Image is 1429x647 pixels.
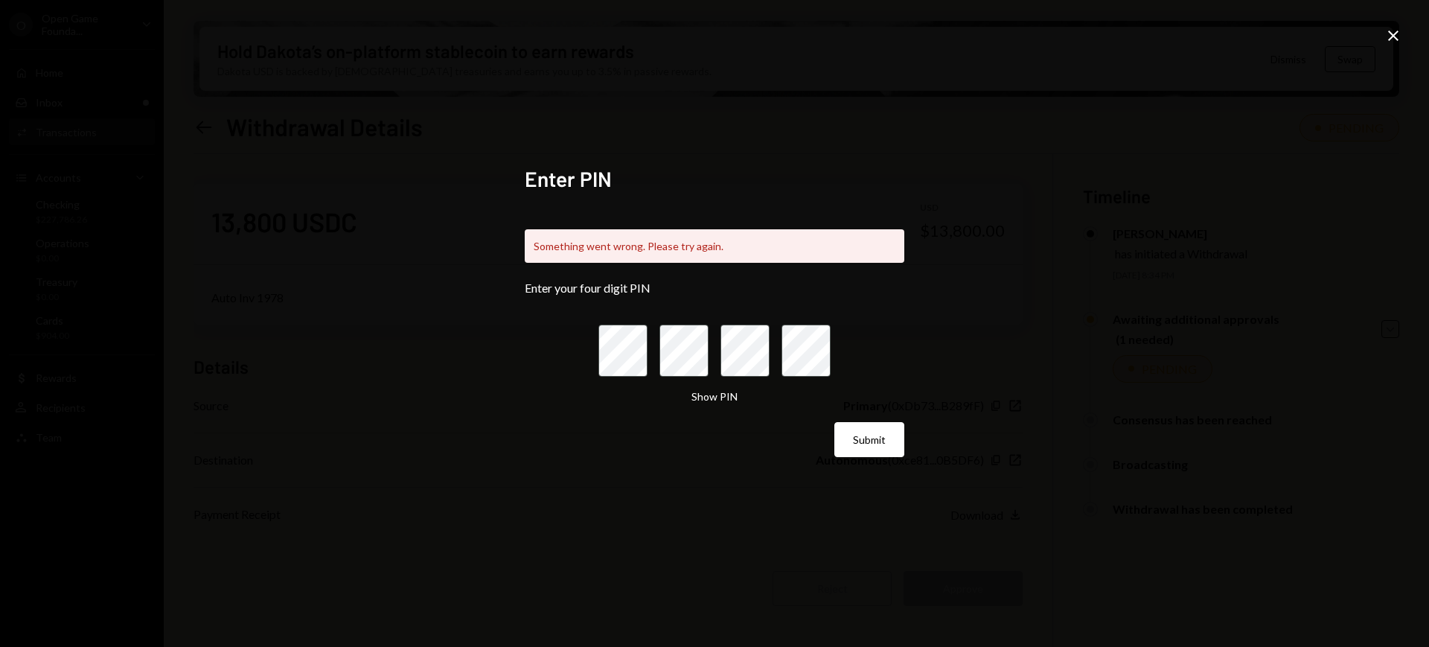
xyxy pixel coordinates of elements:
div: Something went wrong. Please try again. [525,229,904,263]
button: Submit [834,422,904,457]
div: Enter your four digit PIN [525,281,904,295]
h2: Enter PIN [525,165,904,194]
input: pin code 3 of 4 [720,325,770,377]
button: Show PIN [691,390,738,404]
input: pin code 4 of 4 [781,325,831,377]
input: pin code 2 of 4 [659,325,709,377]
input: pin code 1 of 4 [598,325,648,377]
